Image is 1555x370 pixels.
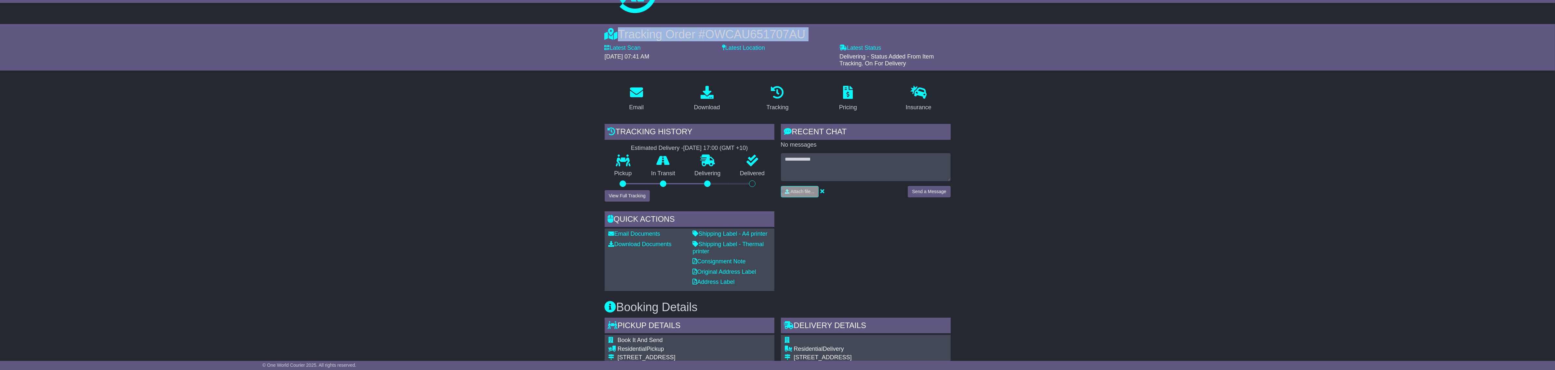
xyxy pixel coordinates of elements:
[694,103,720,112] div: Download
[906,103,932,112] div: Insurance
[781,318,951,335] div: Delivery Details
[605,45,641,52] label: Latest Scan
[618,354,757,361] div: [STREET_ADDRESS]
[618,346,757,353] div: Pickup
[262,363,356,368] span: © One World Courier 2025. All rights reserved.
[605,190,650,202] button: View Full Tracking
[605,211,774,229] div: Quick Actions
[605,318,774,335] div: Pickup Details
[605,53,650,60] span: [DATE] 07:41 AM
[618,337,663,343] span: Book It And Send
[794,346,919,353] div: Delivery
[605,145,774,152] div: Estimated Delivery -
[908,186,950,197] button: Send a Message
[641,170,685,177] p: In Transit
[605,27,951,41] div: Tracking Order #
[781,124,951,141] div: RECENT CHAT
[609,231,660,237] a: Email Documents
[902,84,936,114] a: Insurance
[609,241,672,247] a: Download Documents
[781,141,951,149] p: No messages
[693,241,764,255] a: Shipping Label - Thermal printer
[722,45,765,52] label: Latest Location
[693,279,735,285] a: Address Label
[605,124,774,141] div: Tracking history
[794,346,823,352] span: Residential
[705,28,805,41] span: OWCAU651707AU
[683,145,748,152] div: [DATE] 17:00 (GMT +10)
[605,170,642,177] p: Pickup
[794,354,919,361] div: [STREET_ADDRESS]
[693,258,746,265] a: Consignment Note
[762,84,793,114] a: Tracking
[839,103,857,112] div: Pricing
[629,103,644,112] div: Email
[839,45,881,52] label: Latest Status
[766,103,788,112] div: Tracking
[605,301,951,314] h3: Booking Details
[625,84,648,114] a: Email
[839,53,934,67] span: Delivering - Status Added From Item Tracking. On For Delivery
[730,170,774,177] p: Delivered
[693,269,756,275] a: Original Address Label
[693,231,768,237] a: Shipping Label - A4 printer
[835,84,861,114] a: Pricing
[618,346,647,352] span: Residential
[685,170,731,177] p: Delivering
[690,84,724,114] a: Download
